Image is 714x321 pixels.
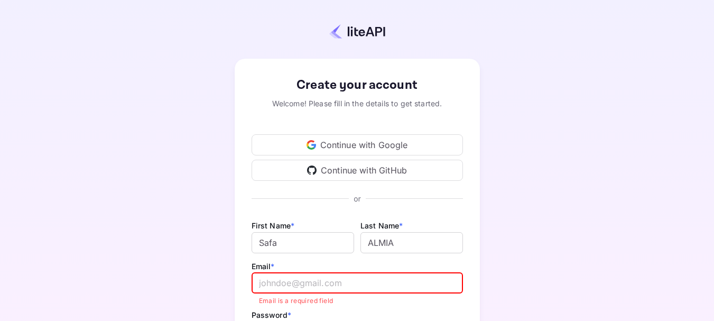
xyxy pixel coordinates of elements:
div: Continue with GitHub [252,160,463,181]
label: First Name [252,221,295,230]
label: Password [252,310,291,319]
input: Doe [360,232,463,253]
div: Continue with Google [252,134,463,155]
input: johndoe@gmail.com [252,272,463,294]
div: Welcome! Please fill in the details to get started. [252,98,463,109]
label: Last Name [360,221,403,230]
img: liteapi [329,24,385,39]
div: Create your account [252,76,463,95]
input: John [252,232,354,253]
p: Email is a required field [259,296,456,306]
label: Email [252,262,275,271]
